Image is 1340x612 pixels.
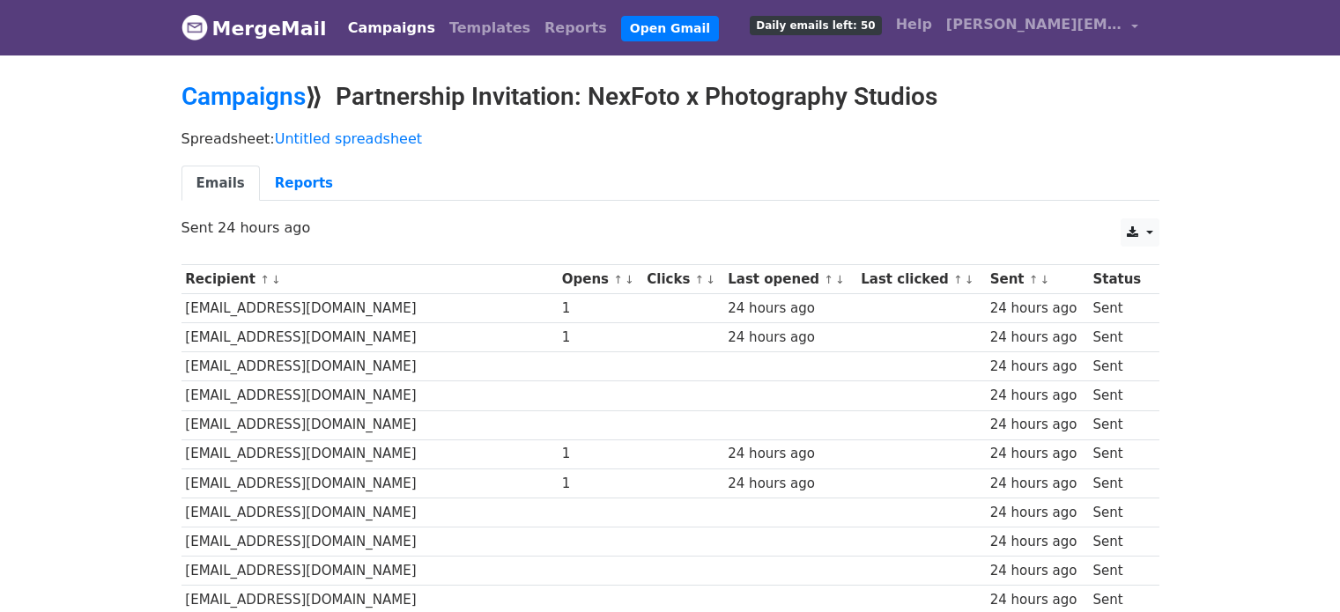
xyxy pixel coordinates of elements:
a: [PERSON_NAME][EMAIL_ADDRESS][DOMAIN_NAME] [939,7,1145,48]
div: 1 [562,299,639,319]
div: 聊天小组件 [1252,527,1340,612]
div: 24 hours ago [990,386,1085,406]
td: Sent [1089,498,1151,527]
a: ↑ [260,273,270,286]
div: 24 hours ago [728,444,852,464]
div: 24 hours ago [990,503,1085,523]
a: ↓ [271,273,281,286]
a: Untitled spreadsheet [275,130,422,147]
a: ↓ [965,273,974,286]
td: Sent [1089,294,1151,323]
a: ↑ [613,273,623,286]
td: Sent [1089,352,1151,381]
div: 24 hours ago [990,328,1085,348]
th: Sent [986,265,1089,294]
td: [EMAIL_ADDRESS][DOMAIN_NAME] [181,468,558,498]
td: Sent [1089,439,1151,468]
td: [EMAIL_ADDRESS][DOMAIN_NAME] [181,352,558,381]
span: Daily emails left: 50 [750,16,881,35]
div: 24 hours ago [990,532,1085,552]
div: 24 hours ago [990,444,1085,464]
a: ↓ [835,273,845,286]
td: [EMAIL_ADDRESS][DOMAIN_NAME] [181,557,558,586]
td: [EMAIL_ADDRESS][DOMAIN_NAME] [181,323,558,352]
a: ↑ [953,273,963,286]
div: 1 [562,328,639,348]
div: 24 hours ago [990,474,1085,494]
td: Sent [1089,410,1151,439]
td: [EMAIL_ADDRESS][DOMAIN_NAME] [181,498,558,527]
p: Sent 24 hours ago [181,218,1159,237]
a: Open Gmail [621,16,719,41]
a: Reports [537,11,614,46]
div: 24 hours ago [990,299,1085,319]
th: Last opened [723,265,856,294]
th: Status [1089,265,1151,294]
h2: ⟫ Partnership Invitation: NexFoto x Photography Studios [181,82,1159,112]
a: MergeMail [181,10,327,47]
th: Clicks [642,265,723,294]
div: 24 hours ago [728,299,852,319]
td: [EMAIL_ADDRESS][DOMAIN_NAME] [181,381,558,410]
a: Templates [442,11,537,46]
a: ↑ [695,273,705,286]
td: [EMAIL_ADDRESS][DOMAIN_NAME] [181,527,558,556]
div: 24 hours ago [990,415,1085,435]
div: 1 [562,474,639,494]
div: 24 hours ago [990,357,1085,377]
img: MergeMail logo [181,14,208,41]
a: ↑ [824,273,833,286]
td: Sent [1089,381,1151,410]
a: Reports [260,166,348,202]
a: Campaigns [341,11,442,46]
iframe: Chat Widget [1252,527,1340,612]
div: 24 hours ago [728,328,852,348]
td: Sent [1089,527,1151,556]
a: Emails [181,166,260,202]
a: Daily emails left: 50 [743,7,888,42]
div: 24 hours ago [990,561,1085,581]
span: [PERSON_NAME][EMAIL_ADDRESS][DOMAIN_NAME] [946,14,1122,35]
td: Sent [1089,557,1151,586]
a: ↓ [1040,273,1050,286]
a: ↓ [706,273,715,286]
p: Spreadsheet: [181,129,1159,148]
a: ↑ [1029,273,1039,286]
a: Help [889,7,939,42]
th: Opens [558,265,643,294]
td: Sent [1089,468,1151,498]
div: 24 hours ago [728,474,852,494]
th: Recipient [181,265,558,294]
td: [EMAIL_ADDRESS][DOMAIN_NAME] [181,439,558,468]
a: ↓ [625,273,634,286]
div: 24 hours ago [990,590,1085,610]
td: Sent [1089,323,1151,352]
a: Campaigns [181,82,306,111]
th: Last clicked [856,265,985,294]
td: [EMAIL_ADDRESS][DOMAIN_NAME] [181,294,558,323]
td: [EMAIL_ADDRESS][DOMAIN_NAME] [181,410,558,439]
div: 1 [562,444,639,464]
